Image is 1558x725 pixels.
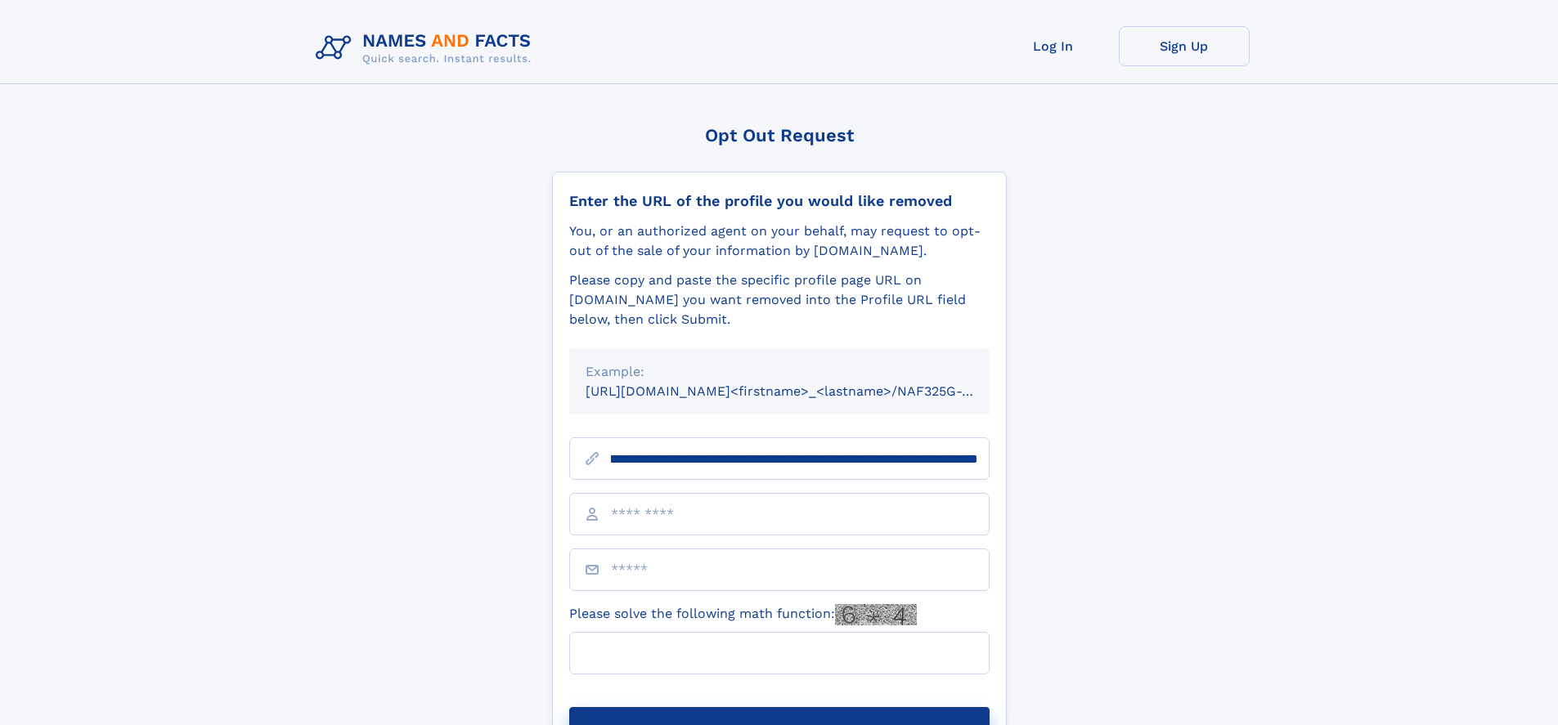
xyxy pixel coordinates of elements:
[309,26,545,70] img: Logo Names and Facts
[1119,26,1250,66] a: Sign Up
[569,192,990,210] div: Enter the URL of the profile you would like removed
[569,222,990,261] div: You, or an authorized agent on your behalf, may request to opt-out of the sale of your informatio...
[569,604,917,625] label: Please solve the following math function:
[586,383,1021,399] small: [URL][DOMAIN_NAME]<firstname>_<lastname>/NAF325G-xxxxxxxx
[988,26,1119,66] a: Log In
[569,271,990,329] div: Please copy and paste the specific profile page URL on [DOMAIN_NAME] you want removed into the Pr...
[552,125,1007,145] div: Opt Out Request
[586,362,973,382] div: Example:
